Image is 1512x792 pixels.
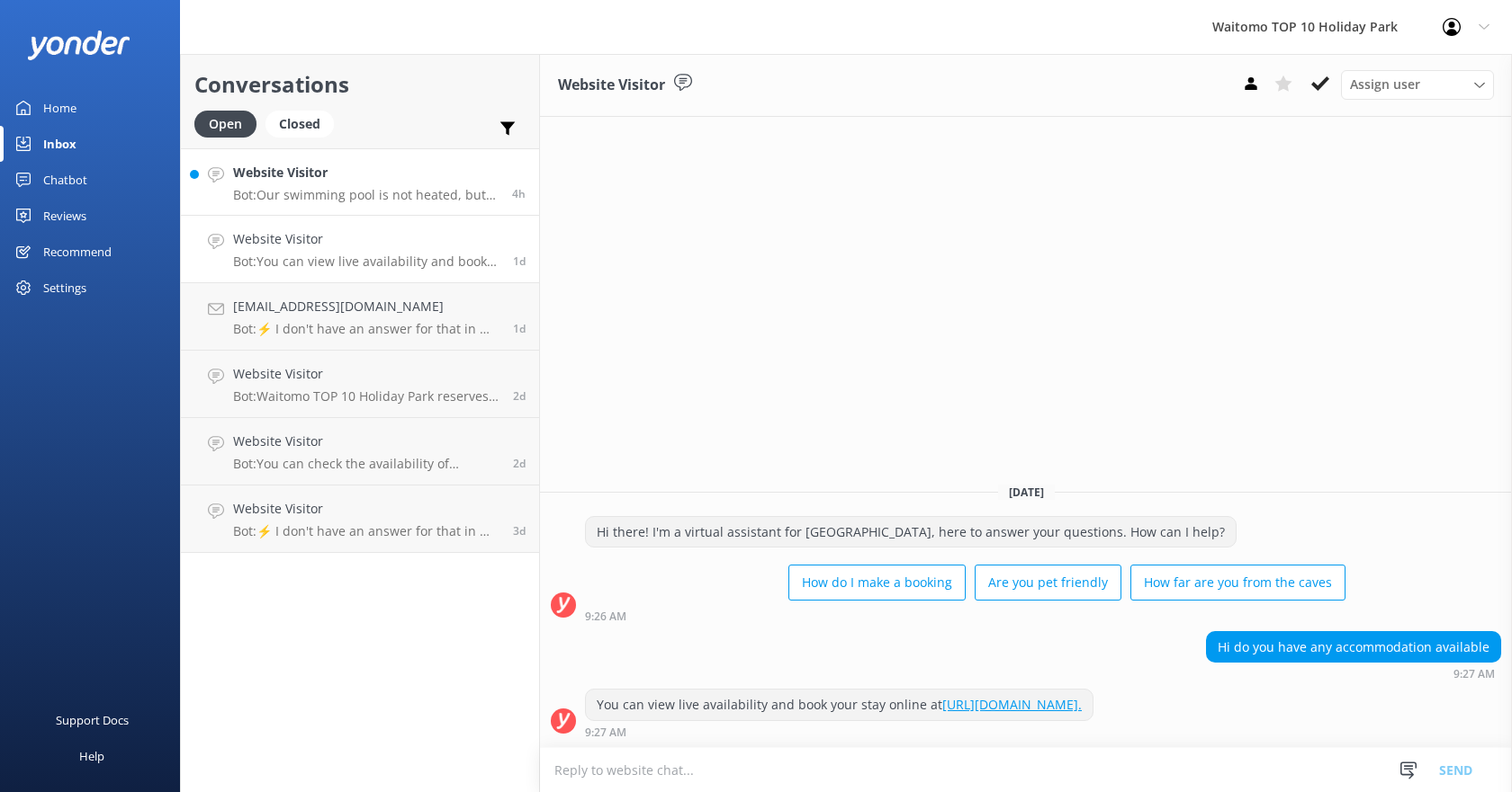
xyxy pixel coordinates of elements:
[513,523,526,538] span: Aug 28 2025 09:09pm (UTC +12:00) Pacific/Auckland
[181,418,539,485] a: Website VisitorBot:You can check the availability of campsites for your desired dates online at [...
[43,234,112,270] div: Recommend
[194,111,256,138] div: Open
[43,90,76,126] div: Home
[1453,669,1495,680] strong: 9:27 AM
[233,163,499,182] h4: Website Visitor
[56,702,129,738] div: Support Docs
[194,113,265,133] a: Open
[233,523,499,539] p: Bot: ⚡ I don't have an answer for that in my knowledge base. Please try and rephrase your questio...
[265,111,334,138] div: Closed
[586,517,1236,547] div: Hi there! I'm a virtual assistant for [GEOGRAPHIC_DATA], here to answer your questions. How can I...
[513,321,526,336] span: Aug 30 2025 07:49pm (UTC +12:00) Pacific/Auckland
[43,270,86,306] div: Settings
[265,113,343,133] a: Closed
[79,738,104,774] div: Help
[513,456,526,471] span: Aug 30 2025 05:27am (UTC +12:00) Pacific/Auckland
[513,388,526,404] span: Aug 30 2025 11:07am (UTC +12:00) Pacific/Auckland
[233,364,499,384] h4: Website Visitor
[512,186,526,201] span: Sep 01 2025 10:51am (UTC +12:00) Pacific/Auckland
[1206,667,1501,680] div: Aug 31 2025 09:27am (UTC +12:00) Pacific/Auckland
[233,321,499,337] p: Bot: ⚡ I don't have an answer for that in my knowledge base. Please try and rephrase your questio...
[181,485,539,553] a: Website VisitorBot:⚡ I don't have an answer for that in my knowledge base. Please try and rephras...
[942,696,1082,713] a: [URL][DOMAIN_NAME].
[585,611,626,622] strong: 9:26 AM
[1350,75,1420,94] span: Assign user
[558,74,665,97] h3: Website Visitor
[194,67,526,102] h2: Conversations
[585,610,1345,622] div: Aug 31 2025 09:26am (UTC +12:00) Pacific/Auckland
[1207,632,1500,663] div: Hi do you have any accommodation available
[233,229,499,249] h4: Website Visitor
[586,690,1093,720] div: You can view live availability and book your stay online at
[43,198,86,234] div: Reviews
[181,216,539,283] a: Website VisitorBot:You can view live availability and book your stay online at [URL][DOMAIN_NAME].1d
[233,456,499,472] p: Bot: You can check the availability of campsites for your desired dates online at [URL][DOMAIN_NA...
[998,485,1055,500] span: [DATE]
[181,351,539,418] a: Website VisitorBot:Waitomo TOP 10 Holiday Park reserves the right to charge 100% of the balance f...
[1341,70,1494,99] div: Assign User
[233,499,499,519] h4: Website Visitor
[233,388,499,405] p: Bot: Waitomo TOP 10 Holiday Park reserves the right to charge 100% of the balance for all accommo...
[43,126,76,162] div: Inbox
[233,432,499,451] h4: Website Visitor
[975,565,1121,601] button: Are you pet friendly
[1130,565,1345,601] button: How far are you from the caves
[43,162,87,198] div: Chatbot
[233,254,499,270] p: Bot: You can view live availability and book your stay online at [URL][DOMAIN_NAME].
[585,725,1093,738] div: Aug 31 2025 09:27am (UTC +12:00) Pacific/Auckland
[788,565,966,601] button: How do I make a booking
[233,297,499,316] h4: [EMAIL_ADDRESS][DOMAIN_NAME]
[585,727,626,738] strong: 9:27 AM
[181,283,539,351] a: [EMAIL_ADDRESS][DOMAIN_NAME]Bot:⚡ I don't have an answer for that in my knowledge base. Please tr...
[513,254,526,269] span: Aug 31 2025 09:27am (UTC +12:00) Pacific/Auckland
[233,187,499,203] p: Bot: Our swimming pool is not heated, but our hot tub is set at 39 degrees Celsius.
[27,31,130,60] img: yonder-white-logo.png
[181,148,539,216] a: Website VisitorBot:Our swimming pool is not heated, but our hot tub is set at 39 degrees Celsius.4h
